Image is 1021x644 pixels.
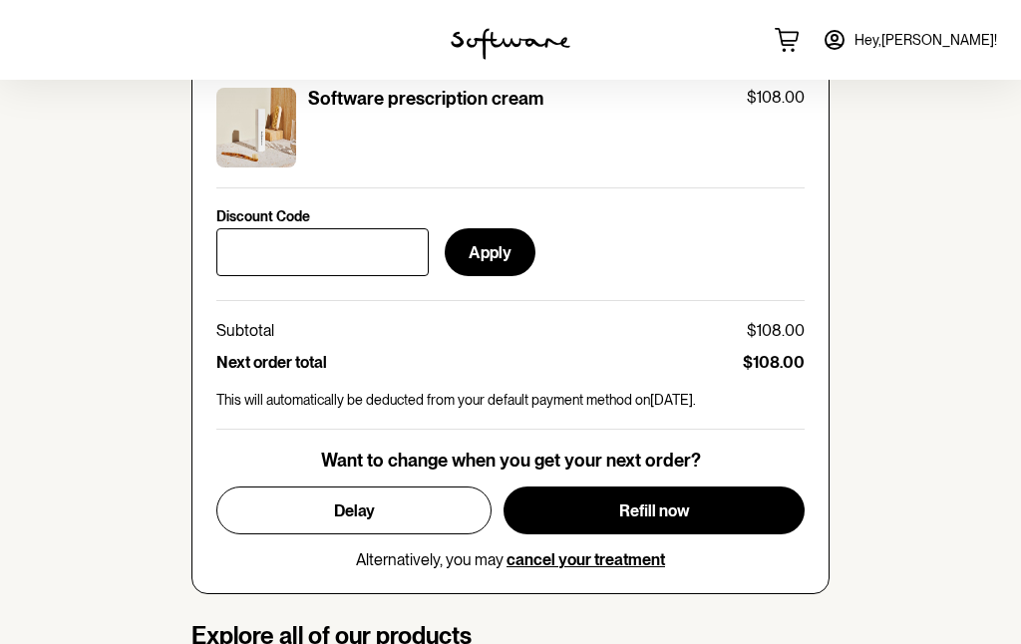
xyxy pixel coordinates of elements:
p: Alternatively, you may [356,550,665,569]
a: Hey,[PERSON_NAME]! [811,16,1009,64]
span: Delay [334,501,375,520]
button: cancel your treatment [507,550,665,569]
p: This will automatically be deducted from your default payment method on [DATE] . [216,392,805,409]
p: $108.00 [747,321,805,340]
p: Subtotal [216,321,274,340]
button: Refill now [504,486,805,534]
p: $108.00 [747,88,805,107]
p: Next order total [216,353,327,372]
span: Refill now [619,501,690,520]
p: Software prescription cream [308,88,543,110]
p: Want to change when you get your next order? [321,450,701,472]
p: Discount Code [216,208,310,225]
button: Apply [445,228,535,276]
img: software logo [451,28,570,60]
button: Delay [216,486,492,534]
p: $108.00 [743,353,805,372]
span: Hey, [PERSON_NAME] ! [854,32,997,49]
img: ckrj7zkjy00033h5xptmbqh6o.jpg [216,88,296,167]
